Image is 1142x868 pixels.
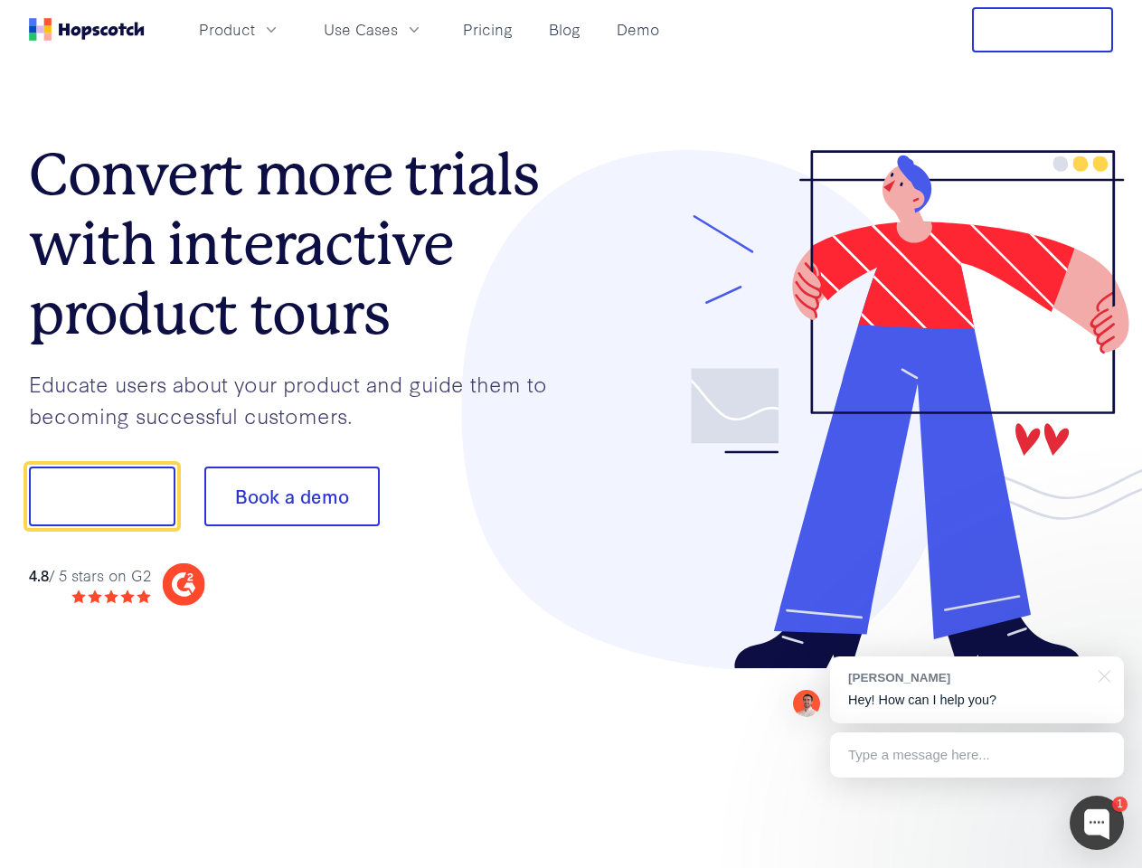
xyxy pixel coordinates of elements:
button: Free Trial [972,7,1113,52]
div: Type a message here... [830,732,1124,778]
h1: Convert more trials with interactive product tours [29,140,571,348]
a: Demo [609,14,666,44]
a: Pricing [456,14,520,44]
span: Product [199,18,255,41]
p: Hey! How can I help you? [848,691,1106,710]
button: Product [188,14,291,44]
strong: 4.8 [29,564,49,585]
button: Show me! [29,467,175,526]
button: Book a demo [204,467,380,526]
p: Educate users about your product and guide them to becoming successful customers. [29,368,571,430]
div: / 5 stars on G2 [29,564,151,587]
span: Use Cases [324,18,398,41]
div: [PERSON_NAME] [848,669,1088,686]
a: Blog [542,14,588,44]
button: Use Cases [313,14,434,44]
div: 1 [1112,797,1128,812]
img: Mark Spera [793,690,820,717]
a: Home [29,18,145,41]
